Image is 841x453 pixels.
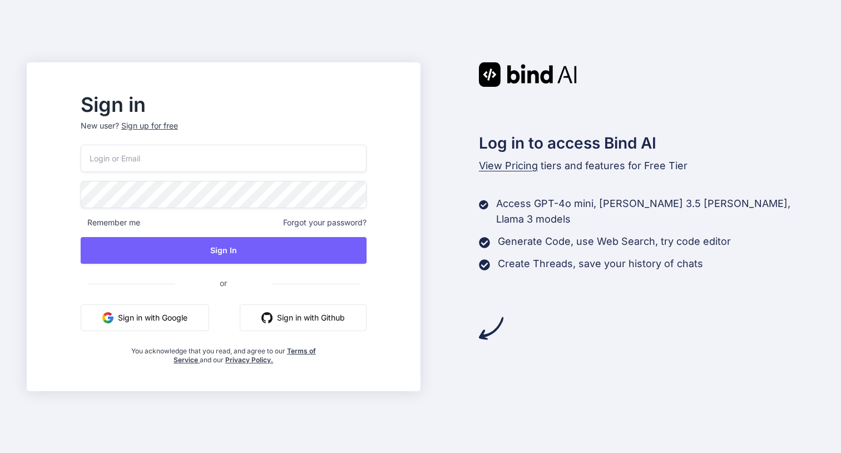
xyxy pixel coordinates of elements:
p: tiers and features for Free Tier [479,158,815,174]
a: Terms of Service [174,347,316,364]
button: Sign in with Google [81,304,209,331]
img: google [102,312,113,323]
h2: Sign in [81,96,367,114]
input: Login or Email [81,145,367,172]
p: Create Threads, save your history of chats [498,256,703,272]
img: github [261,312,273,323]
span: or [175,269,271,297]
button: Sign In [81,237,367,264]
p: New user? [81,120,367,145]
p: Access GPT-4o mini, [PERSON_NAME] 3.5 [PERSON_NAME], Llama 3 models [496,196,814,227]
h2: Log in to access Bind AI [479,131,815,155]
img: Bind AI logo [479,62,577,87]
button: Sign in with Github [240,304,367,331]
span: Remember me [81,217,140,228]
img: arrow [479,316,503,341]
span: View Pricing [479,160,538,171]
a: Privacy Policy. [225,356,273,364]
div: You acknowledge that you read, and agree to our and our [128,340,319,365]
div: Sign up for free [121,120,178,131]
p: Generate Code, use Web Search, try code editor [498,234,731,249]
span: Forgot your password? [283,217,367,228]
